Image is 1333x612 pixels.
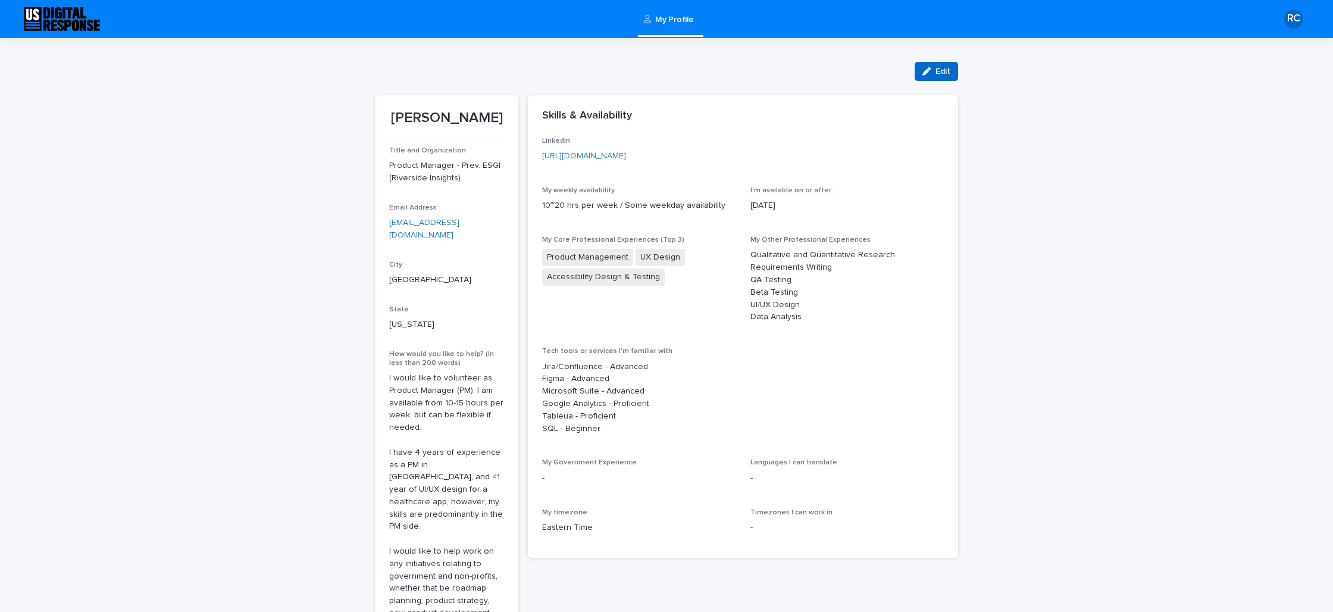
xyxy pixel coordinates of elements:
[389,218,459,239] a: [EMAIL_ADDRESS][DOMAIN_NAME]
[1284,10,1303,29] div: RC
[542,522,736,534] p: Eastern Time
[542,268,665,286] span: Accessibility Design & Testing
[935,67,950,76] span: Edit
[750,249,944,323] p: Qualitative and Quantitative Research Requirements Writing QA Testing Beta Testing UI/UX Design D...
[542,236,684,243] span: My Core Professional Experiences (Top 3)
[542,509,587,516] span: My timezone
[542,110,632,123] h2: Skills & Availability
[542,152,626,160] a: [URL][DOMAIN_NAME]
[389,261,402,268] span: City
[542,472,736,485] p: -
[389,351,494,366] span: How would you like to help? (In less than 200 words)
[389,147,466,154] span: Title and Organization
[542,361,944,435] p: Jira/Confluence - Advanced Figma - Advanced Microsoft Suite - Advanced Google Analytics - Profici...
[389,274,504,286] p: [GEOGRAPHIC_DATA]
[389,306,409,313] span: State
[542,199,736,212] p: 10~20 hrs per week / Some weekday availability
[750,459,837,466] span: Languages I can translate
[542,187,615,194] span: My weekly availability
[389,204,437,211] span: Email Address
[750,509,833,516] span: Timezones I can work in
[750,236,871,243] span: My Other Professional Experiences
[542,249,633,266] span: Product Management
[750,187,836,194] span: I'm available on or after...
[750,472,944,485] p: -
[24,7,100,31] img: N0FYVoH1RkKBnLN4Nruq
[750,522,944,534] p: -
[542,348,672,355] span: Tech tools or services I'm familiar with
[636,249,685,266] span: UX Design
[750,199,944,212] p: [DATE]
[542,138,570,145] span: LinkedIn
[915,62,958,81] button: Edit
[389,319,504,331] p: [US_STATE]
[542,459,637,466] span: My Government Experience
[389,110,504,127] p: [PERSON_NAME]
[389,160,504,185] p: Product Manager - Prev. ESGI (Riverside Insights)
